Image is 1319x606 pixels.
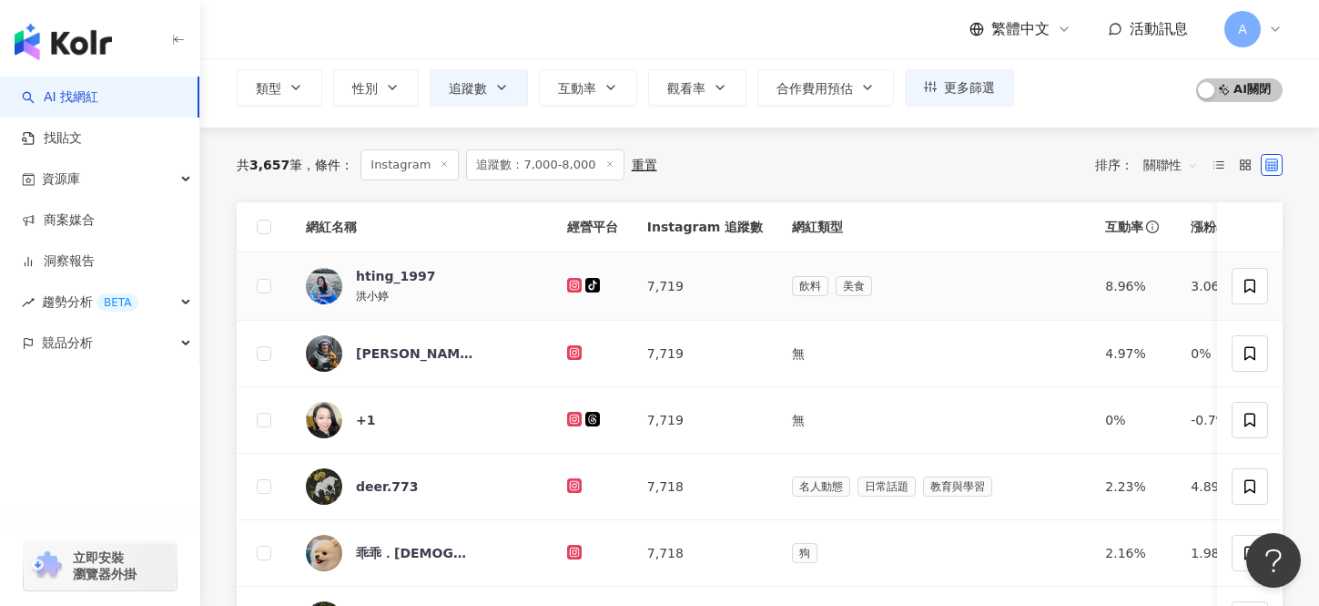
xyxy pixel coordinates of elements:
[558,81,596,96] span: 互動率
[22,252,95,271] a: 洞察報告
[857,477,916,497] span: 日常話題
[836,276,872,296] span: 美食
[1105,218,1143,236] span: 互動率
[1191,543,1247,563] div: 1.98%
[306,402,342,438] img: KOL Avatar
[633,454,777,520] td: 7,718
[15,24,112,60] img: logo
[1246,533,1301,588] iframe: Help Scout Beacon - Open
[553,202,633,252] th: 經營平台
[291,202,553,252] th: 網紅名稱
[302,158,353,172] span: 條件 ：
[306,267,538,305] a: KOL Avatarhting_1997洪小婷
[633,202,777,252] th: Instagram 追蹤數
[991,19,1050,39] span: 繁體中文
[466,149,624,180] span: 追蹤數：7,000-8,000
[29,551,65,580] img: chrome extension
[356,411,375,429] div: +1
[237,158,302,172] div: 共 筆
[249,158,289,172] span: 3,657
[1238,19,1247,39] span: A
[306,535,342,571] img: KOL Avatar
[757,69,894,106] button: 合作費用預估
[306,335,538,372] a: KOL Avatar[PERSON_NAME]
[22,129,82,148] a: 找貼文
[306,268,342,304] img: KOL Avatar
[24,541,177,591] a: chrome extension立即安裝 瀏覽器外掛
[632,158,657,172] div: 重置
[1105,276,1162,296] div: 8.96%
[777,202,1091,252] th: 網紅類型
[1105,344,1162,364] div: 4.97%
[356,267,435,285] div: hting_1997
[42,159,80,200] span: 資源庫
[648,69,746,106] button: 觀看率
[1191,218,1229,236] span: 漲粉率
[306,402,538,438] a: KOL Avatar+1
[73,550,137,582] span: 立即安裝 瀏覽器外掛
[792,344,1076,364] div: 無
[449,81,487,96] span: 追蹤數
[306,468,342,505] img: KOL Avatar
[42,323,93,364] span: 競品分析
[96,293,138,312] div: BETA
[22,211,95,230] a: 商案媒合
[792,276,828,296] span: 飲料
[776,81,853,96] span: 合作費用預估
[923,477,992,497] span: 教育與學習
[792,477,850,497] span: 名人動態
[1105,410,1162,430] div: 0%
[356,290,389,303] span: 洪小婷
[430,69,528,106] button: 追蹤數
[306,335,342,372] img: KOL Avatar
[633,520,777,587] td: 7,718
[356,478,418,496] div: deer.773
[905,69,1014,106] button: 更多篩選
[944,80,995,95] span: 更多篩選
[1105,543,1162,563] div: 2.16%
[360,149,459,180] span: Instagram
[1191,344,1247,364] div: 0%
[633,321,777,387] td: 7,719
[22,88,98,107] a: searchAI 找網紅
[256,81,281,96] span: 類型
[356,344,474,363] div: [PERSON_NAME]
[1191,410,1247,430] div: -0.7%
[1191,276,1247,296] div: 3.06%
[1095,150,1208,180] div: 排序：
[667,81,705,96] span: 觀看率
[333,69,419,106] button: 性別
[792,543,817,563] span: 狗
[306,468,538,505] a: KOL Avatardeer.773
[633,252,777,321] td: 7,719
[1130,20,1188,37] span: 活動訊息
[306,535,538,571] a: KOL Avatar乖乖．[DEMOGRAPHIC_DATA]
[1191,477,1247,497] div: 4.89%
[1105,477,1162,497] div: 2.23%
[792,410,1076,430] div: 無
[1143,218,1162,236] span: info-circle
[1143,150,1198,180] span: 關聯性
[237,69,322,106] button: 類型
[539,69,637,106] button: 互動率
[42,282,138,323] span: 趨勢分析
[352,81,378,96] span: 性別
[356,544,474,562] div: 乖乖．[DEMOGRAPHIC_DATA]
[633,387,777,454] td: 7,719
[22,296,35,309] span: rise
